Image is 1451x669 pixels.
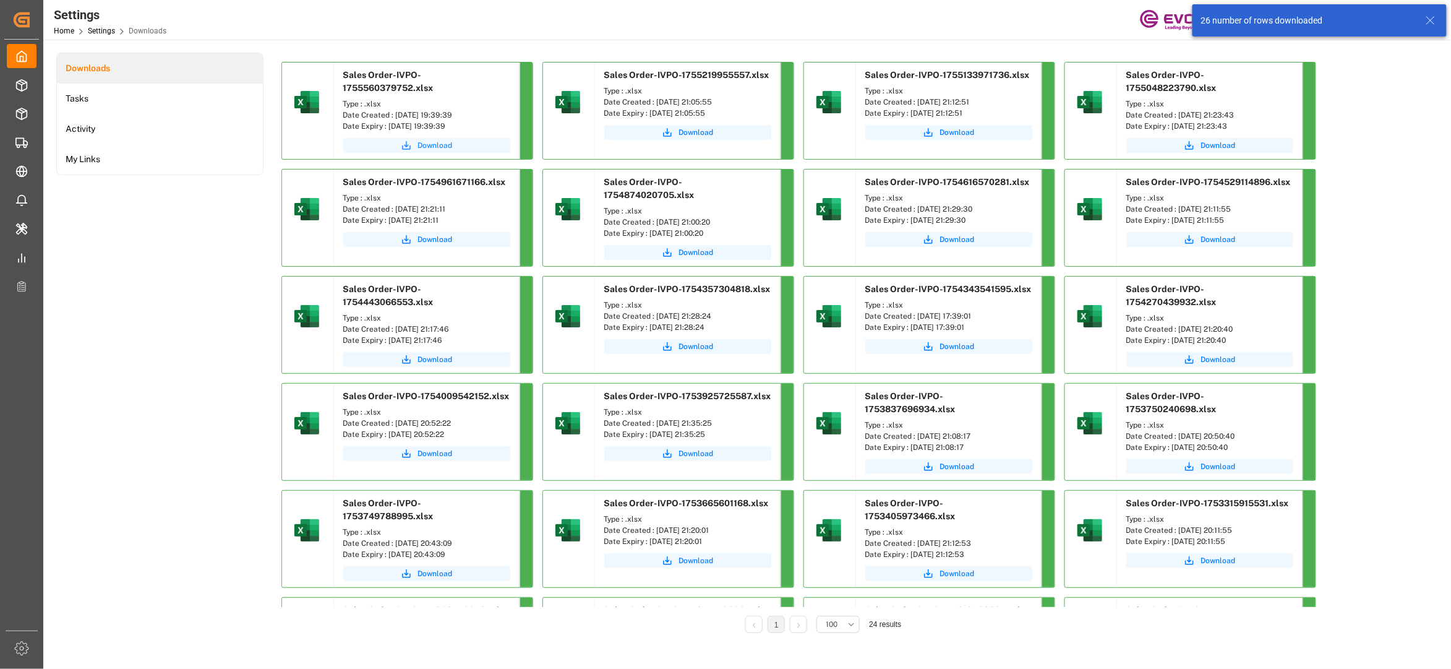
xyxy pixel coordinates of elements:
span: 24 results [869,620,901,629]
span: Download [1201,555,1236,566]
span: Sales Order-IVPO-1754443066553.xlsx [343,284,434,307]
div: Date Expiry : [DATE] 21:20:01 [604,536,771,547]
div: Date Expiry : [DATE] 20:43:09 [343,549,510,560]
div: Date Created : [DATE] 21:20:01 [604,525,771,536]
div: Date Created : [DATE] 21:12:51 [865,97,1032,108]
button: Download [604,125,771,140]
button: open menu [816,616,860,633]
a: Download [604,245,771,260]
div: Date Expiry : [DATE] 21:12:51 [865,108,1032,119]
span: Sales Order-IVPO-1753665601168.xlsx [604,498,769,508]
div: Date Created : [DATE] 20:43:09 [343,538,510,549]
div: Date Created : [DATE] 21:00:20 [604,217,771,228]
span: Download [418,354,453,365]
span: Download [940,568,975,579]
a: Download [1126,232,1293,247]
div: Date Created : [DATE] 20:11:55 [1126,525,1293,536]
a: Download [343,138,510,153]
li: Next Page [790,616,807,633]
span: Sales Order-IVPO-1754270439932.xlsx [1126,284,1217,307]
img: microsoft-excel-2019--v1.png [814,301,844,331]
div: Type : .xlsx [343,192,510,204]
div: Type : .xlsx [865,85,1032,97]
span: Sales Order-IVPO-1753837696934.xlsx [865,391,956,414]
span: Sales Order-IVPO-1754529114896.xlsx [1126,177,1291,187]
div: Date Expiry : [DATE] 21:12:53 [865,549,1032,560]
button: Download [343,352,510,367]
span: Download [1201,461,1236,472]
div: Type : .xlsx [865,420,1032,431]
button: Download [865,339,1032,354]
div: Date Created : [DATE] 19:39:39 [343,110,510,121]
span: Download [940,234,975,245]
img: microsoft-excel-2019--v1.png [553,301,583,331]
span: Download [679,555,714,566]
div: Type : .xlsx [865,192,1032,204]
div: Type : .xlsx [343,407,510,418]
div: Date Expiry : [DATE] 20:11:55 [1126,536,1293,547]
li: 1 [768,616,785,633]
div: Type : .xlsx [1126,313,1293,324]
div: Type : .xlsx [1126,192,1293,204]
span: Sales Order-IVPO-1754874020705.xlsx [604,177,695,200]
li: Downloads [57,53,263,84]
div: Date Created : [DATE] 21:28:24 [604,311,771,322]
div: Date Expiry : [DATE] 21:21:11 [343,215,510,226]
img: microsoft-excel-2019--v1.png [1075,408,1105,438]
div: Date Expiry : [DATE] 21:17:46 [343,335,510,346]
img: microsoft-excel-2019--v1.png [814,408,844,438]
li: My Links [57,144,263,175]
div: Date Expiry : [DATE] 21:08:17 [865,442,1032,453]
div: Type : .xlsx [343,313,510,324]
div: Date Expiry : [DATE] 21:00:20 [604,228,771,239]
button: Download [865,459,1032,474]
span: Download [418,568,453,579]
img: microsoft-excel-2019--v1.png [814,87,844,117]
div: Type : .xlsx [343,98,510,110]
span: Download [418,234,453,245]
div: Date Expiry : [DATE] 20:52:22 [343,429,510,440]
a: Download [1126,138,1293,153]
button: Download [1126,553,1293,568]
div: Date Created : [DATE] 17:39:01 [865,311,1032,322]
a: Activity [57,114,263,144]
img: microsoft-excel-2019--v1.png [553,87,583,117]
a: Download [604,446,771,461]
div: Type : .xlsx [865,527,1032,538]
li: Previous Page [745,616,763,633]
button: Download [343,232,510,247]
div: Date Created : [DATE] 20:50:40 [1126,431,1293,442]
span: Download [679,127,714,138]
span: Download [418,448,453,459]
img: microsoft-excel-2019--v1.png [1075,194,1105,224]
img: microsoft-excel-2019--v1.png [1075,301,1105,331]
div: 26 number of rows downloaded [1201,14,1414,27]
span: Download [679,341,714,352]
img: microsoft-excel-2019--v1.png [292,408,322,438]
div: Type : .xlsx [865,300,1032,311]
span: Download [1201,354,1236,365]
button: Download [865,566,1032,581]
img: microsoft-excel-2019--v1.png [292,87,322,117]
button: Download [865,232,1032,247]
span: Sales Order-IVPO-1753925725587.xlsx [604,391,771,401]
div: Type : .xlsx [1126,420,1293,431]
span: Sales Order-IVPO-1753749788995.xlsx [343,498,434,521]
img: microsoft-excel-2019--v1.png [292,516,322,545]
a: Tasks [57,84,263,114]
a: Download [604,553,771,568]
img: microsoft-excel-2019--v1.png [1075,87,1105,117]
div: Date Created : [DATE] 21:20:40 [1126,324,1293,335]
div: Date Created : [DATE] 21:11:55 [1126,204,1293,215]
div: Date Created : [DATE] 21:35:25 [604,418,771,429]
span: Sales Order-IVPO-1755219955557.xlsx [604,70,769,80]
div: Date Created : [DATE] 21:21:11 [343,204,510,215]
div: Type : .xlsx [343,527,510,538]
